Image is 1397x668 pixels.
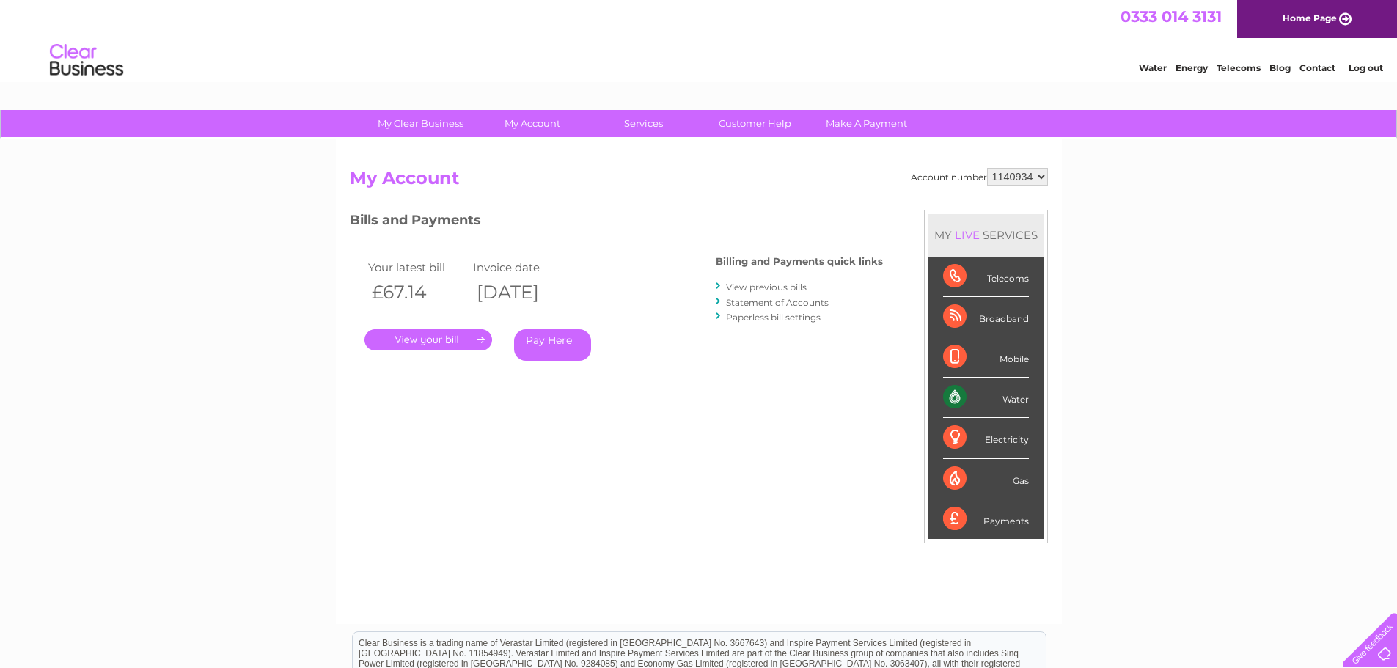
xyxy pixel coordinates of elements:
[911,168,1048,186] div: Account number
[469,257,575,277] td: Invoice date
[726,312,821,323] a: Paperless bill settings
[472,110,593,137] a: My Account
[943,418,1029,458] div: Electricity
[716,256,883,267] h4: Billing and Payments quick links
[943,378,1029,418] div: Water
[694,110,815,137] a: Customer Help
[1139,62,1167,73] a: Water
[49,38,124,83] img: logo.png
[726,282,807,293] a: View previous bills
[943,257,1029,297] div: Telecoms
[350,168,1048,196] h2: My Account
[806,110,927,137] a: Make A Payment
[514,329,591,361] a: Pay Here
[350,210,883,235] h3: Bills and Payments
[469,277,575,307] th: [DATE]
[943,499,1029,539] div: Payments
[1217,62,1261,73] a: Telecoms
[364,277,470,307] th: £67.14
[726,297,829,308] a: Statement of Accounts
[943,297,1029,337] div: Broadband
[1269,62,1291,73] a: Blog
[952,228,983,242] div: LIVE
[943,459,1029,499] div: Gas
[364,329,492,350] a: .
[353,8,1046,71] div: Clear Business is a trading name of Verastar Limited (registered in [GEOGRAPHIC_DATA] No. 3667643...
[360,110,481,137] a: My Clear Business
[1176,62,1208,73] a: Energy
[1299,62,1335,73] a: Contact
[943,337,1029,378] div: Mobile
[1121,7,1222,26] a: 0333 014 3131
[928,214,1044,256] div: MY SERVICES
[1349,62,1383,73] a: Log out
[583,110,704,137] a: Services
[364,257,470,277] td: Your latest bill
